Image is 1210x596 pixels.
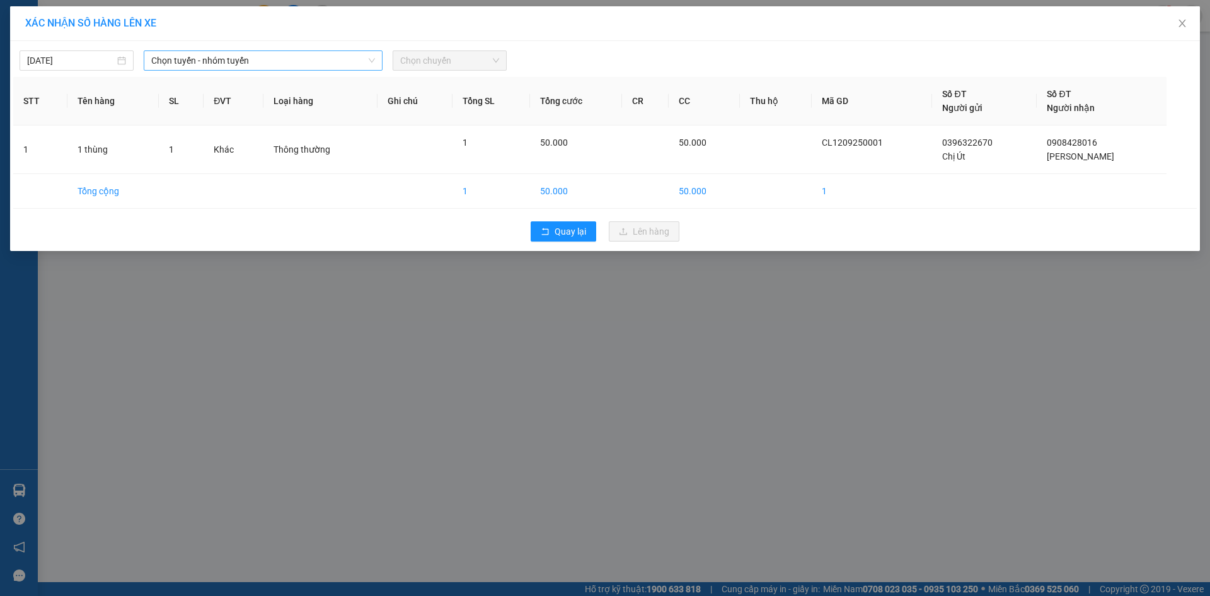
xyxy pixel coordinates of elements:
th: Tổng cước [530,77,623,126]
span: 50.000 [679,137,706,148]
span: close [1177,18,1187,28]
span: 1 [463,137,468,148]
th: STT [13,77,67,126]
th: CR [622,77,669,126]
span: Chọn chuyến [400,51,499,70]
th: Tên hàng [67,77,159,126]
th: SL [159,77,204,126]
td: 1 [13,126,67,174]
span: 1 [169,144,174,155]
li: VP [GEOGRAPHIC_DATA] [87,54,168,95]
span: Người gửi [942,103,982,113]
th: Mã GD [812,77,932,126]
td: 50.000 [530,174,623,209]
span: XÁC NHẬN SỐ HÀNG LÊN XE [25,17,156,29]
button: Close [1165,6,1200,42]
th: CC [669,77,740,126]
span: Số ĐT [942,89,966,99]
th: ĐVT [204,77,263,126]
li: [PERSON_NAME] [6,6,183,30]
span: down [368,57,376,64]
span: 0908428016 [1047,137,1097,148]
button: uploadLên hàng [609,221,679,242]
td: Tổng cộng [67,174,159,209]
td: Thông thường [263,126,377,174]
span: [PERSON_NAME] [1047,151,1114,161]
img: logo.jpg [6,6,50,50]
td: 1 thùng [67,126,159,174]
span: Chọn tuyến - nhóm tuyến [151,51,375,70]
span: Quay lại [555,225,586,238]
td: 1 [452,174,530,209]
button: rollbackQuay lại [531,221,596,242]
span: Người nhận [1047,103,1095,113]
span: rollback [541,227,550,237]
span: 0396322670 [942,137,993,148]
li: VP [PERSON_NAME] [6,54,87,67]
td: 50.000 [669,174,740,209]
th: Thu hộ [740,77,812,126]
span: environment [6,70,15,79]
th: Loại hàng [263,77,377,126]
span: Chị Út [942,151,965,161]
span: 50.000 [540,137,568,148]
span: Số ĐT [1047,89,1071,99]
span: CL1209250001 [822,137,883,148]
input: 12/09/2025 [27,54,115,67]
td: Khác [204,126,263,174]
th: Ghi chú [377,77,452,126]
th: Tổng SL [452,77,530,126]
td: 1 [812,174,932,209]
